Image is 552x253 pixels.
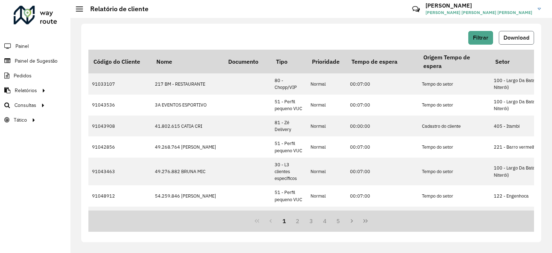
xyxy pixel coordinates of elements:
[83,5,148,13] h2: Relatório de cliente
[418,116,490,136] td: Cadastro do cliente
[418,50,490,73] th: Origem Tempo de espera
[223,207,271,227] td: 58432130000183
[15,42,29,50] span: Painel
[271,136,307,157] td: 51 - Perfil pequeno VUC
[307,50,346,73] th: Prioridade
[14,101,36,109] span: Consultas
[88,136,151,157] td: 91042856
[151,95,223,116] td: 3A EVENTOS ESPORTIVO
[271,158,307,186] td: 30 - L3 clientes específicos
[151,158,223,186] td: 49.276.882 BRUNA MIC
[151,185,223,206] td: 54.259.846 [PERSON_NAME]
[345,214,359,228] button: Next Page
[88,95,151,116] td: 91043536
[271,185,307,206] td: 51 - Perfil pequeno VUC
[418,158,490,186] td: Tempo do setor
[332,214,345,228] button: 5
[307,136,346,157] td: Normal
[271,95,307,116] td: 51 - Perfil pequeno VUC
[418,136,490,157] td: Tempo do setor
[15,57,57,65] span: Painel de Sugestão
[151,50,223,73] th: Nome
[88,73,151,94] td: 91033107
[473,35,488,41] span: Filtrar
[346,207,418,227] td: 00:07:00
[359,214,372,228] button: Last Page
[151,136,223,157] td: 49.268.764 [PERSON_NAME]
[223,50,271,73] th: Documento
[88,50,151,73] th: Código do Cliente
[277,214,291,228] button: 1
[88,185,151,206] td: 91048912
[291,214,304,228] button: 2
[271,207,307,227] td: 51 - Perfil pequeno VUC
[307,158,346,186] td: Normal
[499,31,534,45] button: Download
[88,207,151,227] td: 91052175
[346,73,418,94] td: 00:07:00
[271,73,307,94] td: 80 - Chopp/VIP
[271,116,307,136] td: 81 - Zé Delivery
[418,207,490,227] td: Tempo do setor
[418,95,490,116] td: Tempo do setor
[151,207,223,227] td: 58.432.130 [PERSON_NAME] GAMA [PERSON_NAME]
[425,2,532,9] h3: [PERSON_NAME]
[468,31,493,45] button: Filtrar
[151,73,223,94] td: 217 BM - RESTAURANTE
[408,1,424,17] a: Contato Rápido
[307,73,346,94] td: Normal
[14,72,32,80] span: Pedidos
[304,214,318,228] button: 3
[418,185,490,206] td: Tempo do setor
[88,116,151,136] td: 91043908
[503,35,529,41] span: Download
[307,95,346,116] td: Normal
[318,214,332,228] button: 4
[425,9,532,16] span: [PERSON_NAME] [PERSON_NAME] [PERSON_NAME]
[346,50,418,73] th: Tempo de espera
[418,73,490,94] td: Tempo do setor
[271,50,307,73] th: Tipo
[346,95,418,116] td: 00:07:00
[15,87,37,94] span: Relatórios
[151,116,223,136] td: 41.802.615 CATIA CRI
[307,185,346,206] td: Normal
[307,116,346,136] td: Normal
[346,158,418,186] td: 00:07:00
[346,116,418,136] td: 00:00:00
[88,158,151,186] td: 91043463
[14,116,27,124] span: Tático
[346,136,418,157] td: 00:07:00
[307,207,346,227] td: Normal
[346,185,418,206] td: 00:07:00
